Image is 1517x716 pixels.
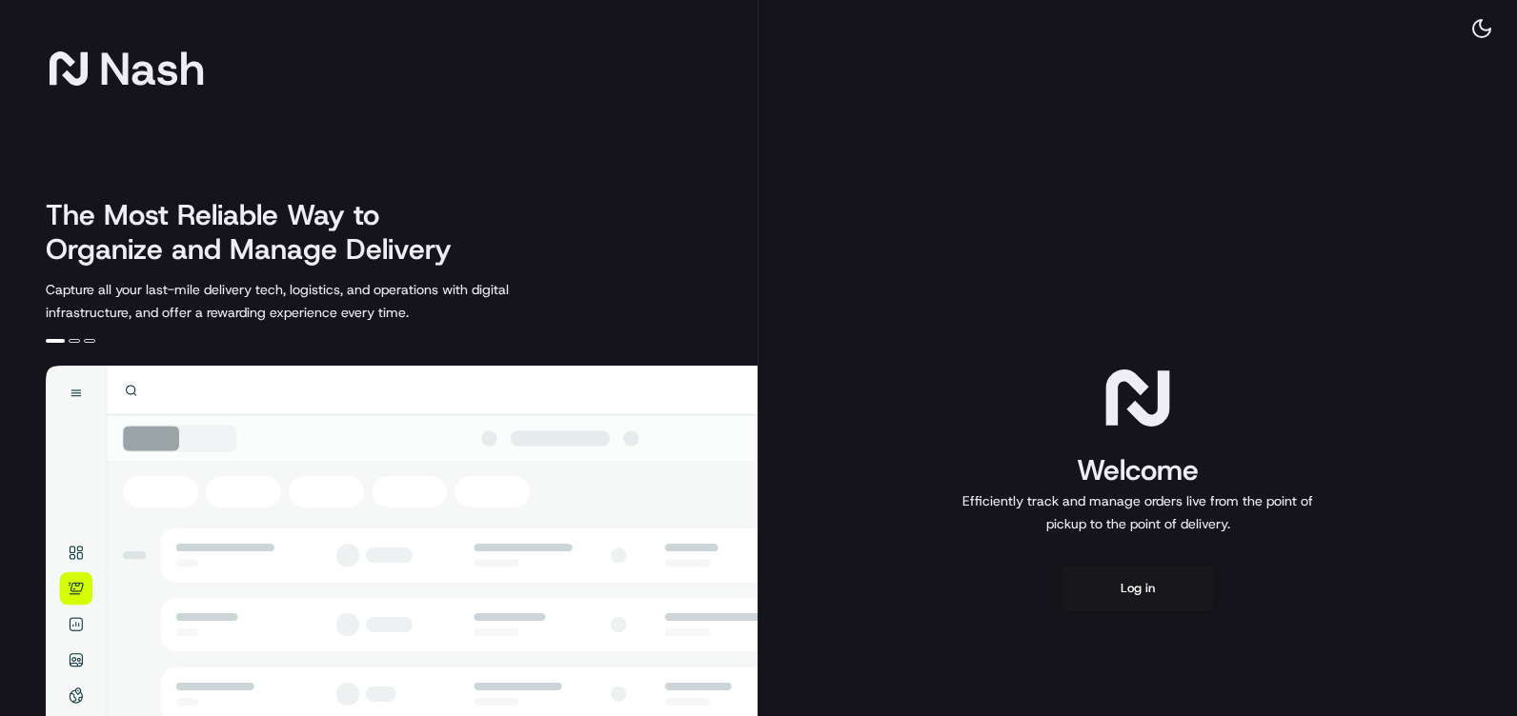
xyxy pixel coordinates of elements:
[46,198,473,267] h2: The Most Reliable Way to Organize and Manage Delivery
[955,489,1321,535] p: Efficiently track and manage orders live from the point of pickup to the point of delivery.
[46,278,595,324] p: Capture all your last-mile delivery tech, logistics, and operations with digital infrastructure, ...
[955,451,1321,489] h1: Welcome
[99,50,205,88] span: Nash
[1062,566,1214,611] button: Log in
